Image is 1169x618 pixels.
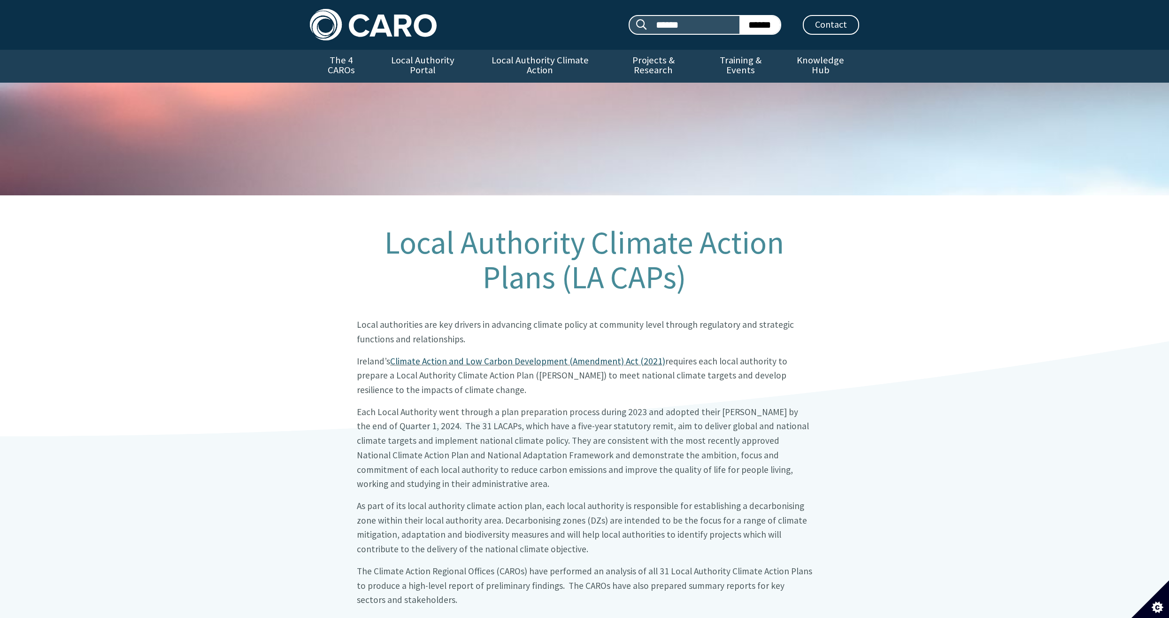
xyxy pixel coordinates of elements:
[357,225,812,295] h1: Local Authority Climate Action Plans (LA CAPs)
[1131,580,1169,618] button: Set cookie preferences
[357,355,787,395] big: Ireland’s requires each local authority to prepare a Local Authority Climate Action Plan ([PERSON...
[357,319,794,345] big: Local authorities are key drivers in advancing climate policy at community level through regulato...
[357,500,807,555] big: As part of its local authority climate action plan, each local authority is responsible for estab...
[310,50,372,83] a: The 4 CAROs
[803,15,859,35] a: Contact
[357,565,812,605] big: The Climate Action Regional Offices (CAROs) have performed an analysis of all 31 Local Authority ...
[473,50,607,83] a: Local Authority Climate Action
[357,406,809,489] big: Each Local Authority went through a plan preparation process during 2023 and adopted their [PERSO...
[310,9,437,40] img: Caro logo
[372,50,473,83] a: Local Authority Portal
[700,50,782,83] a: Training & Events
[607,50,700,83] a: Projects & Research
[782,50,859,83] a: Knowledge Hub
[390,355,665,366] a: Climate Action and Low Carbon Development (Amendment) Act (2021)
